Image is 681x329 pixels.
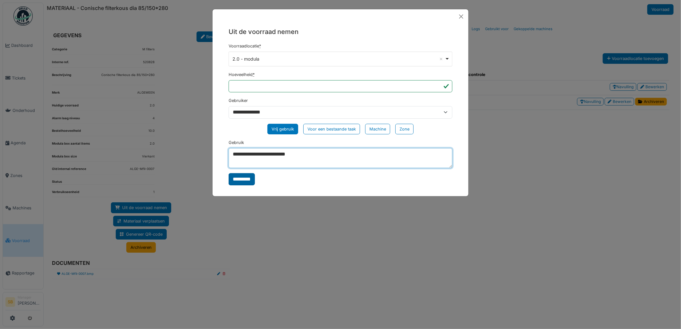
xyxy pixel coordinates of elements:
[259,44,261,48] abbr: Verplicht
[229,43,261,49] label: Voorraadlocatie
[229,27,452,37] h5: Uit de voorraad nemen
[365,124,390,134] div: Machine
[233,55,445,62] div: 2.0 - modula
[229,72,255,78] label: Hoeveelheid
[253,72,255,77] abbr: Verplicht
[457,12,466,21] button: Close
[438,56,444,62] button: Remove item: '120431'
[267,124,298,134] div: Vrij gebruik
[229,97,248,104] label: Gebruiker
[395,124,414,134] div: Zone
[229,139,244,146] label: Gebruik
[303,124,360,134] div: Voor een bestaande taak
